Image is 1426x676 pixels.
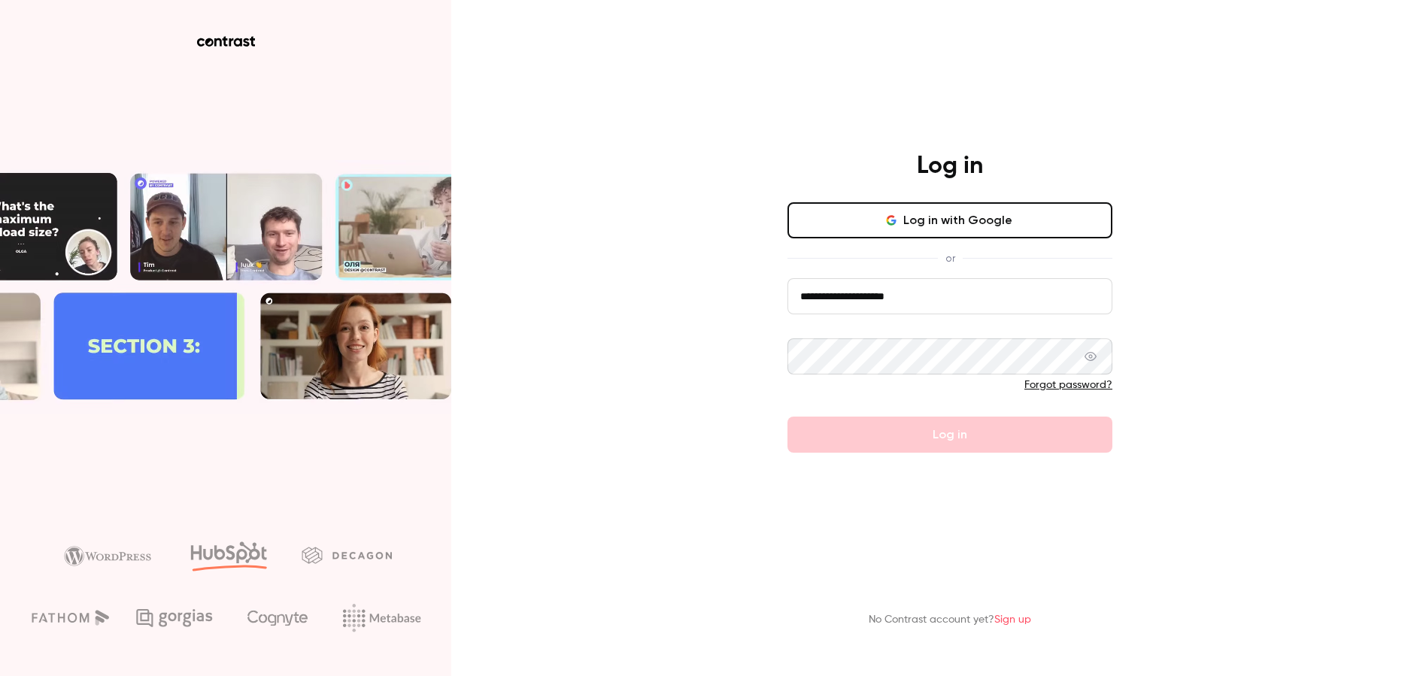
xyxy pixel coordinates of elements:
a: Sign up [994,614,1031,625]
p: No Contrast account yet? [869,612,1031,628]
span: or [938,250,963,266]
img: decagon [302,547,392,563]
h4: Log in [917,151,983,181]
a: Forgot password? [1024,380,1112,390]
button: Log in with Google [787,202,1112,238]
